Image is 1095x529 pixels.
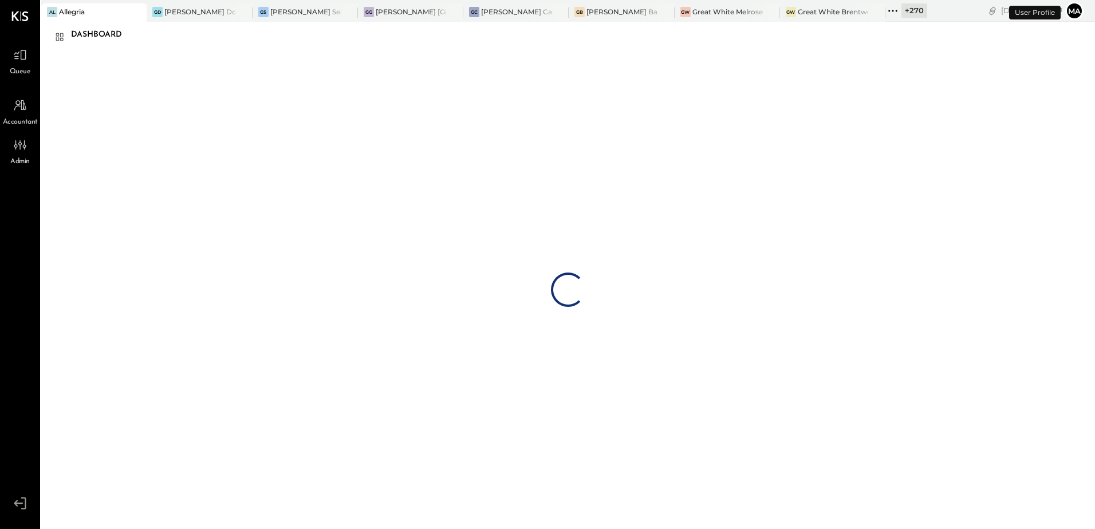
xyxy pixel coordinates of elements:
div: GW [786,7,796,17]
div: Dashboard [71,26,133,44]
div: GG [364,7,374,17]
div: Great White Melrose [692,7,763,17]
div: GW [680,7,691,17]
button: Ma [1065,2,1084,20]
div: Great White Brentwood [798,7,868,17]
div: User Profile [1009,6,1061,19]
div: GD [152,7,163,17]
a: Admin [1,134,40,167]
div: GS [258,7,269,17]
a: Queue [1,44,40,77]
span: Admin [10,157,30,167]
div: GC [469,7,479,17]
div: Al [47,7,57,17]
div: [PERSON_NAME] Seaport [270,7,341,17]
div: [PERSON_NAME] Causeway [481,7,552,17]
div: copy link [987,5,998,17]
div: + 270 [901,3,927,18]
span: Queue [10,67,31,77]
div: [PERSON_NAME] Back Bay [586,7,657,17]
div: Allegria [59,7,85,17]
div: [DATE] [1001,5,1062,16]
div: GB [574,7,585,17]
a: Accountant [1,94,40,128]
div: [PERSON_NAME] [GEOGRAPHIC_DATA] [376,7,446,17]
span: Accountant [3,117,38,128]
div: [PERSON_NAME] Downtown [164,7,235,17]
